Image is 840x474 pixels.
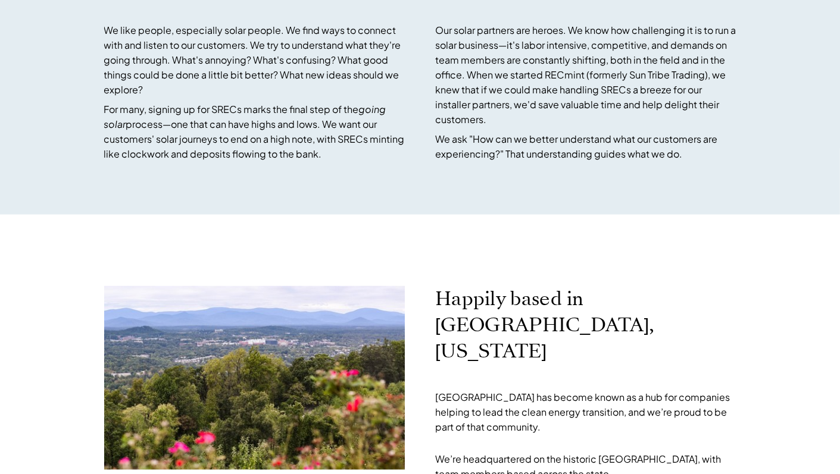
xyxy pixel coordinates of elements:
[435,131,736,161] p: We ask "How can we better understand what our customers are experiencing?" That understanding gui...
[435,23,736,127] p: Our solar partners are heroes. We know how challenging it is to run a solar business—it's labor i...
[435,286,736,365] p: Happily based in [GEOGRAPHIC_DATA], [US_STATE]
[104,23,405,97] p: We like people, especially solar people. We find ways to connect with and listen to our customers...
[104,102,405,161] p: For many, signing up for SRECs marks the final step of the process—one that can have highs and lo...
[435,390,736,435] p: [GEOGRAPHIC_DATA] has become known as a hub for companies helping to lead the clean energy transi...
